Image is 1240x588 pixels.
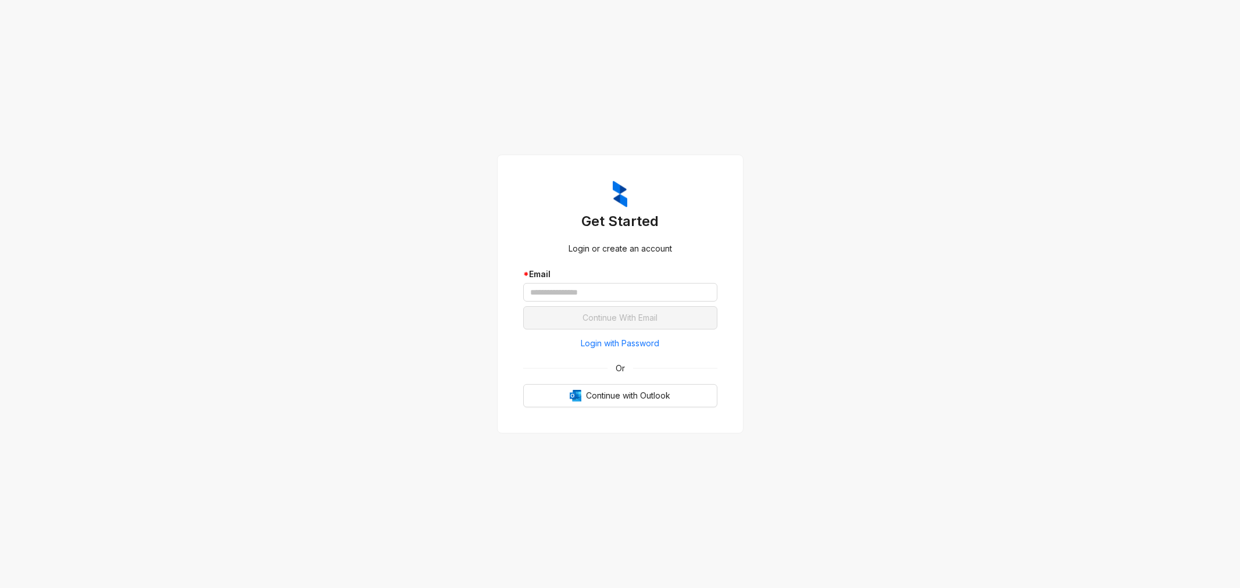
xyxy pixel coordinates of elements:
span: Continue with Outlook [586,389,670,402]
div: Email [523,268,717,281]
img: Outlook [570,390,581,401]
button: OutlookContinue with Outlook [523,384,717,407]
span: Or [608,362,633,375]
div: Login or create an account [523,242,717,255]
span: Login with Password [581,337,659,350]
img: ZumaIcon [613,181,627,207]
button: Continue With Email [523,306,717,329]
button: Login with Password [523,334,717,353]
h3: Get Started [523,212,717,231]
